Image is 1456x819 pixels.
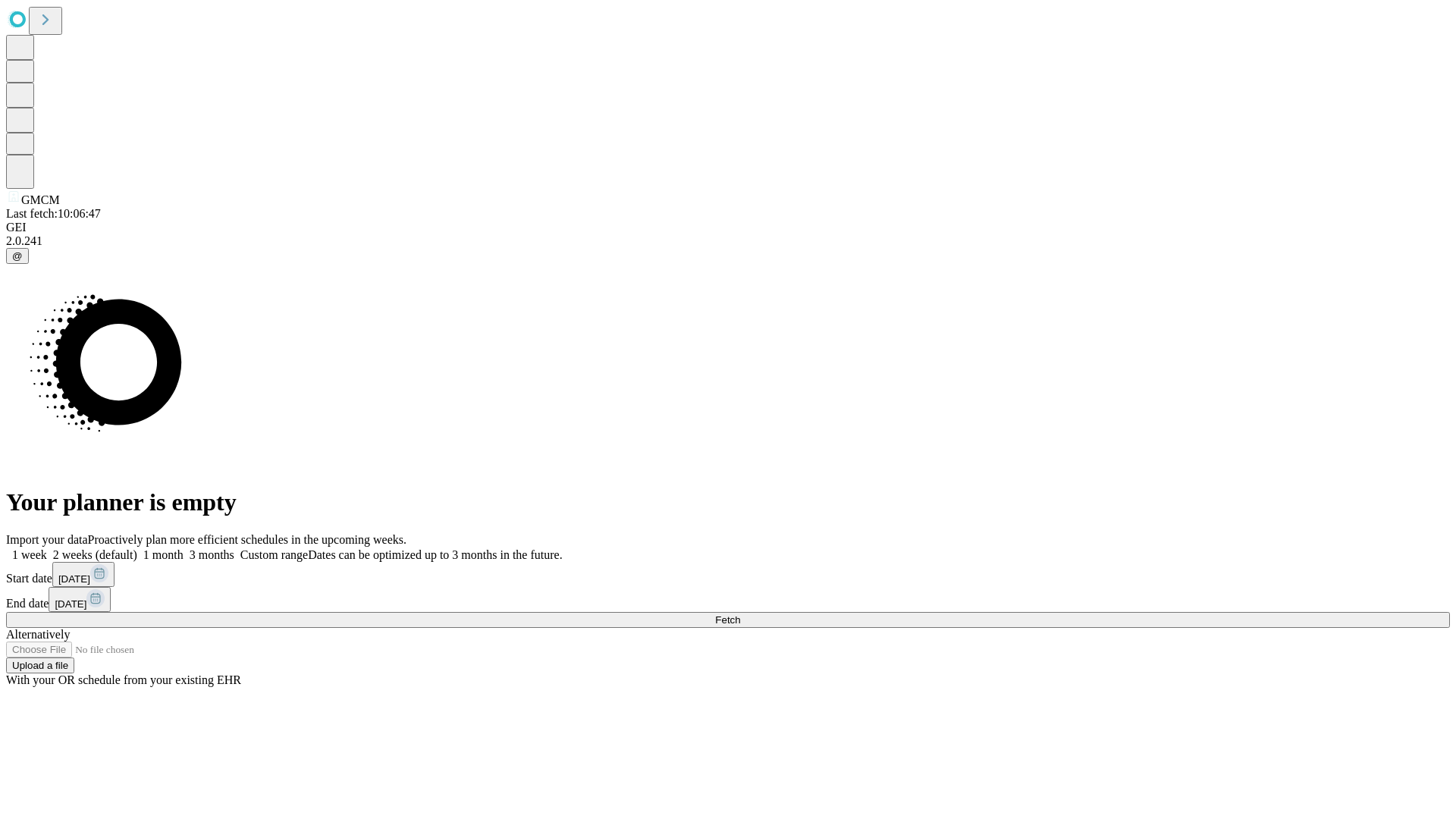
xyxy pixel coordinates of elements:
[715,614,740,626] span: Fetch
[6,234,1450,248] div: 2.0.241
[52,562,115,587] button: [DATE]
[21,193,60,206] span: GMCM
[240,548,308,561] span: Custom range
[6,533,88,546] span: Import your data
[88,533,406,546] span: Proactively plan more efficient schedules in the upcoming weeks.
[6,612,1450,628] button: Fetch
[55,598,86,610] span: [DATE]
[6,673,241,686] span: With your OR schedule from your existing EHR
[6,628,70,641] span: Alternatively
[308,548,562,561] span: Dates can be optimized up to 3 months in the future.
[49,587,111,612] button: [DATE]
[143,548,184,561] span: 1 month
[6,657,74,673] button: Upload a file
[6,587,1450,612] div: End date
[6,248,29,264] button: @
[190,548,234,561] span: 3 months
[6,207,101,220] span: Last fetch: 10:06:47
[6,488,1450,516] h1: Your planner is empty
[6,562,1450,587] div: Start date
[12,250,23,262] span: @
[58,573,90,585] span: [DATE]
[53,548,137,561] span: 2 weeks (default)
[12,548,47,561] span: 1 week
[6,221,1450,234] div: GEI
